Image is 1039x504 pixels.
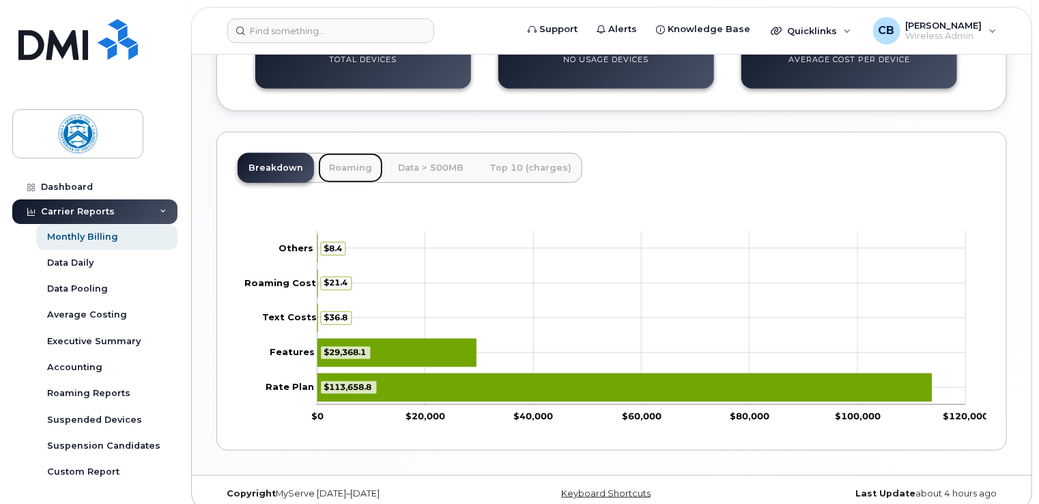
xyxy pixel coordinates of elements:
[587,16,646,43] a: Alerts
[330,55,397,79] p: Total Devices
[387,153,474,183] a: Data > 500MB
[238,153,314,183] a: Breakdown
[835,411,881,422] tspan: $100,000
[730,411,769,422] tspan: $80,000
[324,243,342,253] tspan: $8.4
[244,231,989,421] g: Chart
[906,31,982,42] span: Wireless Admin
[216,488,480,499] div: MyServe [DATE]–[DATE]
[324,312,347,322] tspan: $36.8
[743,488,1007,499] div: about 4 hours ago
[324,382,371,392] tspan: $113,658.8
[788,55,910,79] p: Average Cost Per Device
[864,17,1006,44] div: Christopher Bemis
[761,17,861,44] div: Quicklinks
[787,25,837,36] span: Quicklinks
[227,488,276,499] strong: Copyright
[855,488,915,499] strong: Last Update
[539,23,578,36] span: Support
[479,153,582,183] a: Top 10 (charges)
[279,242,313,253] tspan: Others
[562,488,651,499] a: Keyboard Shortcuts
[405,411,445,422] tspan: $20,000
[227,18,434,43] input: Find something...
[318,153,383,183] a: Roaming
[317,235,932,402] g: Series
[262,312,317,323] tspan: Text Costs
[513,411,553,422] tspan: $40,000
[622,411,661,422] tspan: $60,000
[980,445,1029,494] iframe: Messenger Launcher
[646,16,760,43] a: Knowledge Base
[608,23,637,36] span: Alerts
[270,346,315,357] tspan: Features
[564,55,649,79] p: No Usage Devices
[311,411,324,422] tspan: $0
[906,20,982,31] span: [PERSON_NAME]
[943,411,988,422] tspan: $120,000
[518,16,587,43] a: Support
[324,347,366,357] tspan: $29,368.1
[266,381,314,392] tspan: Rate Plan
[244,277,316,288] tspan: Roaming Cost
[324,278,347,288] tspan: $21.4
[668,23,750,36] span: Knowledge Base
[879,23,895,39] span: CB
